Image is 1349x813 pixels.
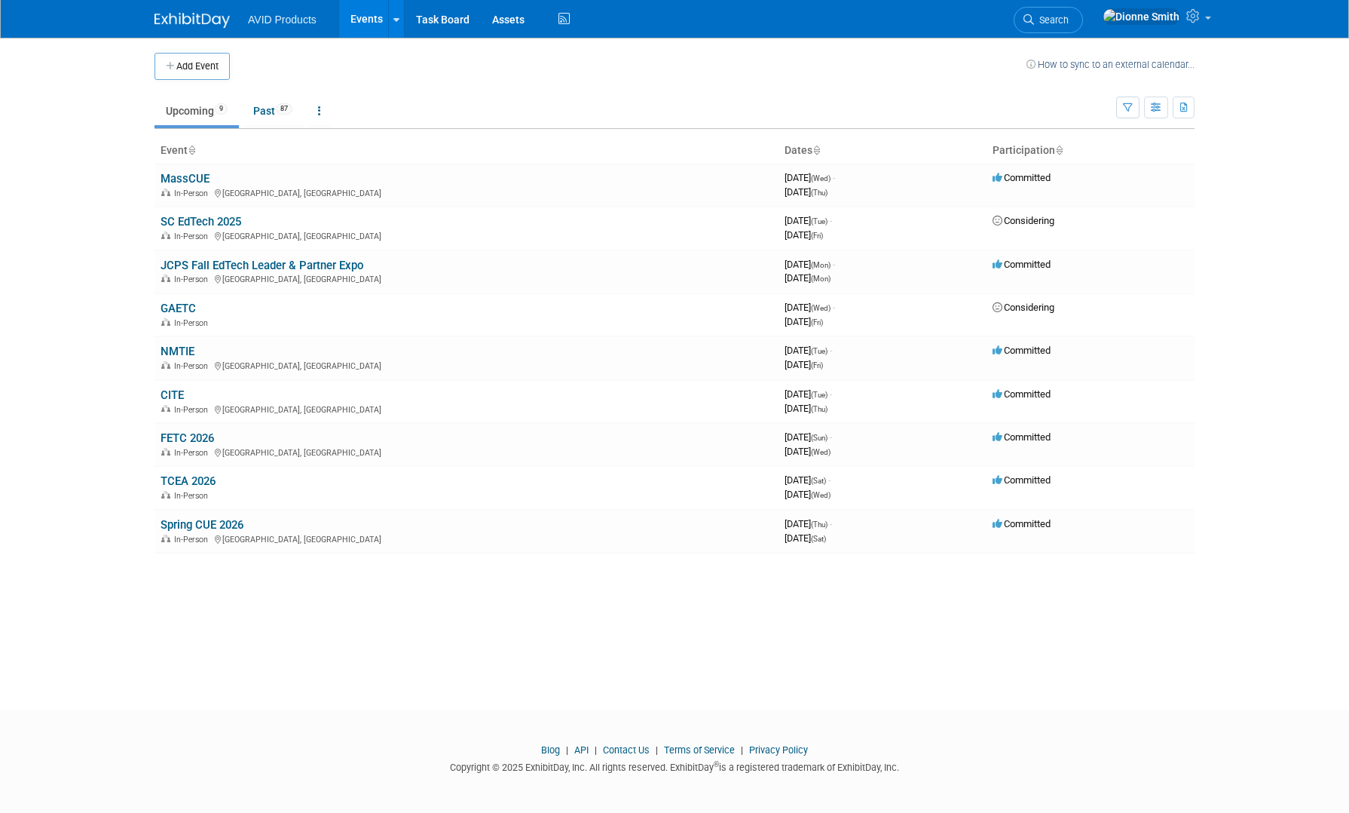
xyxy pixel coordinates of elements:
[811,318,823,327] span: (Fri)
[161,532,772,545] div: [GEOGRAPHIC_DATA], [GEOGRAPHIC_DATA]
[161,272,772,284] div: [GEOGRAPHIC_DATA], [GEOGRAPHIC_DATA]
[174,361,213,371] span: In-Person
[664,744,735,756] a: Terms of Service
[591,744,601,756] span: |
[811,434,827,442] span: (Sun)
[215,103,228,115] span: 9
[161,448,170,456] img: In-Person Event
[830,345,832,356] span: -
[993,518,1051,529] span: Committed
[562,744,572,756] span: |
[174,232,213,241] span: In-Person
[830,215,832,226] span: -
[242,97,304,125] a: Past87
[812,144,820,156] a: Sort by Start Date
[811,405,827,413] span: (Thu)
[174,275,213,284] span: In-Person
[161,403,772,415] div: [GEOGRAPHIC_DATA], [GEOGRAPHIC_DATA]
[993,431,1051,443] span: Committed
[1026,59,1195,70] a: How to sync to an external calendar...
[785,229,823,241] span: [DATE]
[811,304,831,312] span: (Wed)
[993,215,1054,226] span: Considering
[830,431,832,443] span: -
[161,232,170,239] img: In-Person Event
[993,302,1054,313] span: Considering
[154,97,239,125] a: Upcoming9
[174,318,213,328] span: In-Person
[811,448,831,456] span: (Wed)
[987,138,1195,164] th: Participation
[811,174,831,183] span: (Wed)
[811,477,826,485] span: (Sat)
[811,275,831,283] span: (Mon)
[737,744,747,756] span: |
[574,744,589,756] a: API
[993,345,1051,356] span: Committed
[161,229,772,241] div: [GEOGRAPHIC_DATA], [GEOGRAPHIC_DATA]
[161,388,184,402] a: CITE
[174,491,213,501] span: In-Person
[811,232,823,240] span: (Fri)
[188,144,195,156] a: Sort by Event Name
[1103,8,1180,25] img: Dionne Smith
[833,302,835,313] span: -
[785,518,832,529] span: [DATE]
[785,388,832,400] span: [DATE]
[785,302,835,313] span: [DATE]
[714,760,719,769] sup: ®
[652,744,662,756] span: |
[174,448,213,458] span: In-Person
[161,302,196,315] a: GAETC
[1055,144,1063,156] a: Sort by Participation Type
[811,189,827,197] span: (Thu)
[161,446,772,458] div: [GEOGRAPHIC_DATA], [GEOGRAPHIC_DATA]
[785,431,832,443] span: [DATE]
[1014,7,1083,33] a: Search
[785,172,835,183] span: [DATE]
[161,318,170,326] img: In-Person Event
[154,13,230,28] img: ExhibitDay
[993,259,1051,270] span: Committed
[811,261,831,269] span: (Mon)
[785,259,835,270] span: [DATE]
[161,345,194,358] a: NMTIE
[830,518,832,529] span: -
[828,474,831,486] span: -
[161,431,214,445] a: FETC 2026
[785,345,832,356] span: [DATE]
[993,388,1051,400] span: Committed
[161,186,772,198] div: [GEOGRAPHIC_DATA], [GEOGRAPHIC_DATA]
[161,172,210,186] a: MassCUE
[161,215,241,229] a: SC EdTech 2025
[161,535,170,542] img: In-Person Event
[174,405,213,415] span: In-Person
[779,138,987,164] th: Dates
[785,215,832,226] span: [DATE]
[785,489,831,500] span: [DATE]
[161,275,170,282] img: In-Person Event
[993,474,1051,486] span: Committed
[161,405,170,413] img: In-Person Event
[541,744,560,756] a: Blog
[811,217,827,225] span: (Tue)
[785,474,831,486] span: [DATE]
[276,103,292,115] span: 87
[174,189,213,198] span: In-Person
[749,744,808,756] a: Privacy Policy
[161,518,243,532] a: Spring CUE 2026
[811,391,827,399] span: (Tue)
[161,259,363,272] a: JCPS Fall EdTech Leader & Partner Expo
[811,361,823,370] span: (Fri)
[603,744,650,756] a: Contact Us
[248,14,317,26] span: AVID Products
[811,347,827,355] span: (Tue)
[161,189,170,196] img: In-Person Event
[785,316,823,327] span: [DATE]
[785,359,823,370] span: [DATE]
[161,474,216,488] a: TCEA 2026
[154,53,230,80] button: Add Event
[154,138,779,164] th: Event
[811,520,827,529] span: (Thu)
[785,446,831,457] span: [DATE]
